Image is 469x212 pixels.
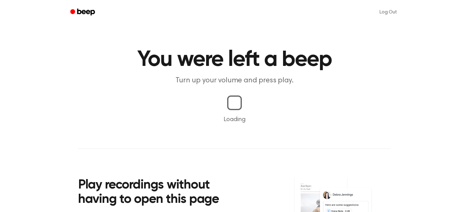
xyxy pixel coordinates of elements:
p: Turn up your volume and press play. [117,76,352,86]
a: Beep [66,6,100,18]
p: Loading [7,115,462,124]
a: Log Out [373,5,403,20]
h1: You were left a beep [78,49,391,71]
h2: Play recordings without having to open this page [78,178,243,207]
